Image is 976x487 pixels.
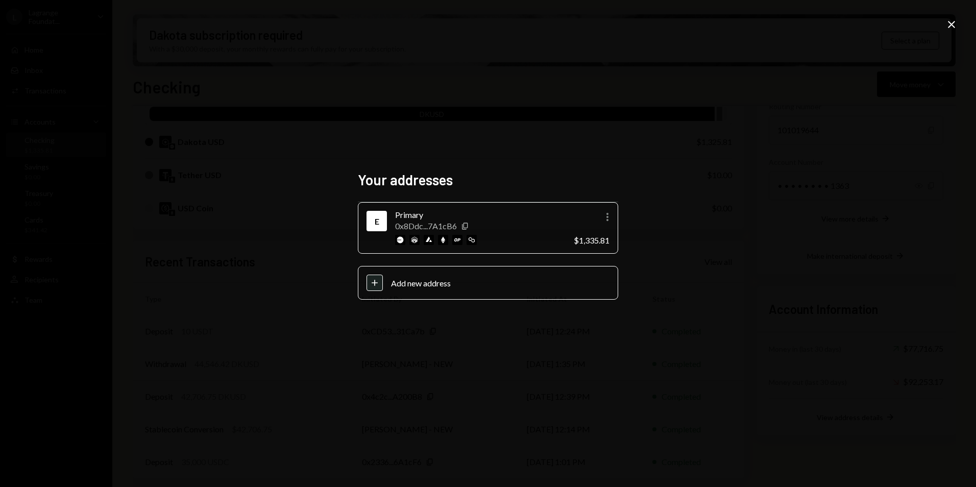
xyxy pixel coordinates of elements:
h2: Your addresses [358,170,618,190]
img: polygon-mainnet [467,235,477,245]
div: Add new address [391,278,609,288]
div: $1,335.81 [574,235,609,245]
div: 0x8Ddc...7A1cB6 [395,221,457,231]
img: arbitrum-mainnet [409,235,420,245]
div: Primary [395,209,566,221]
img: optimism-mainnet [452,235,462,245]
img: ethereum-mainnet [438,235,448,245]
div: Ethereum [369,213,385,229]
img: avalanche-mainnet [424,235,434,245]
img: base-mainnet [395,235,405,245]
button: Add new address [358,266,618,300]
